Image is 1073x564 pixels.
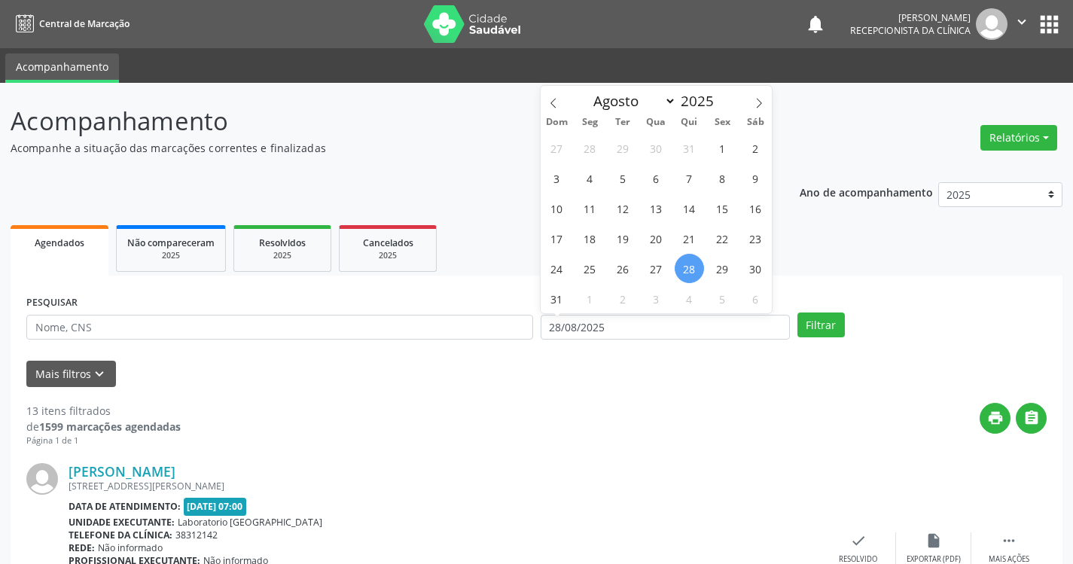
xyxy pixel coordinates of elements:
span: Seg [573,117,606,127]
div: [STREET_ADDRESS][PERSON_NAME] [69,480,821,492]
span: Ter [606,117,639,127]
span: Agosto 26, 2025 [608,254,638,283]
span: Julho 31, 2025 [675,133,704,163]
span: Central de Marcação [39,17,130,30]
input: Year [676,91,726,111]
span: Julho 30, 2025 [642,133,671,163]
span: Agosto 8, 2025 [708,163,737,193]
span: Agosto 6, 2025 [642,163,671,193]
span: Laboratorio [GEOGRAPHIC_DATA] [178,516,322,529]
span: Agosto 19, 2025 [608,224,638,253]
div: 2025 [127,250,215,261]
button: Mais filtroskeyboard_arrow_down [26,361,116,387]
i: check [850,532,867,549]
span: Agosto 17, 2025 [542,224,572,253]
span: Agosto 13, 2025 [642,194,671,223]
div: 13 itens filtrados [26,403,181,419]
b: Telefone da clínica: [69,529,172,541]
a: Central de Marcação [11,11,130,36]
span: Agosto 20, 2025 [642,224,671,253]
span: 38312142 [175,529,218,541]
b: Unidade executante: [69,516,175,529]
span: Agosto 2, 2025 [741,133,770,163]
span: Agosto 30, 2025 [741,254,770,283]
span: Qua [639,117,672,127]
span: Não informado [98,541,163,554]
span: Agosto 7, 2025 [675,163,704,193]
span: Agosto 14, 2025 [675,194,704,223]
strong: 1599 marcações agendadas [39,419,181,434]
i:  [1014,14,1030,30]
button:  [1007,8,1036,40]
span: Agosto 27, 2025 [642,254,671,283]
span: Qui [672,117,706,127]
span: Resolvidos [259,236,306,249]
i:  [1023,410,1040,426]
span: Agosto 25, 2025 [575,254,605,283]
span: Dom [541,117,574,127]
p: Ano de acompanhamento [800,182,933,201]
span: Agosto 28, 2025 [675,254,704,283]
span: Agosto 31, 2025 [542,284,572,313]
span: Agosto 9, 2025 [741,163,770,193]
img: img [26,463,58,495]
span: Agosto 21, 2025 [675,224,704,253]
i: print [987,410,1004,426]
i: insert_drive_file [925,532,942,549]
span: Julho 27, 2025 [542,133,572,163]
span: Recepcionista da clínica [850,24,971,37]
a: Acompanhamento [5,53,119,83]
b: Data de atendimento: [69,500,181,513]
span: Agosto 10, 2025 [542,194,572,223]
span: Sáb [739,117,772,127]
button: apps [1036,11,1062,38]
button: print [980,403,1011,434]
span: Agosto 1, 2025 [708,133,737,163]
i:  [1001,532,1017,549]
span: Setembro 4, 2025 [675,284,704,313]
button: Relatórios [980,125,1057,151]
span: Setembro 2, 2025 [608,284,638,313]
label: PESQUISAR [26,291,78,315]
input: Nome, CNS [26,315,533,340]
span: Agosto 5, 2025 [608,163,638,193]
span: Agosto 22, 2025 [708,224,737,253]
span: Setembro 5, 2025 [708,284,737,313]
span: Agosto 11, 2025 [575,194,605,223]
input: Selecione um intervalo [541,315,790,340]
button: Filtrar [797,312,845,338]
span: Julho 29, 2025 [608,133,638,163]
span: Agosto 3, 2025 [542,163,572,193]
span: Agosto 15, 2025 [708,194,737,223]
img: img [976,8,1007,40]
span: Cancelados [363,236,413,249]
span: Agosto 18, 2025 [575,224,605,253]
div: Página 1 de 1 [26,434,181,447]
span: Setembro 6, 2025 [741,284,770,313]
b: Rede: [69,541,95,554]
span: Agosto 12, 2025 [608,194,638,223]
span: Agosto 4, 2025 [575,163,605,193]
div: 2025 [350,250,425,261]
select: Month [587,90,677,111]
span: Não compareceram [127,236,215,249]
span: Agosto 23, 2025 [741,224,770,253]
button:  [1016,403,1047,434]
span: Agosto 29, 2025 [708,254,737,283]
i: keyboard_arrow_down [91,366,108,383]
span: Setembro 1, 2025 [575,284,605,313]
span: Setembro 3, 2025 [642,284,671,313]
span: Julho 28, 2025 [575,133,605,163]
button: notifications [805,14,826,35]
p: Acompanhe a situação das marcações correntes e finalizadas [11,140,747,156]
span: Agosto 24, 2025 [542,254,572,283]
span: Sex [706,117,739,127]
div: de [26,419,181,434]
span: Agosto 16, 2025 [741,194,770,223]
p: Acompanhamento [11,102,747,140]
div: 2025 [245,250,320,261]
div: [PERSON_NAME] [850,11,971,24]
span: [DATE] 07:00 [184,498,247,515]
span: Agendados [35,236,84,249]
a: [PERSON_NAME] [69,463,175,480]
